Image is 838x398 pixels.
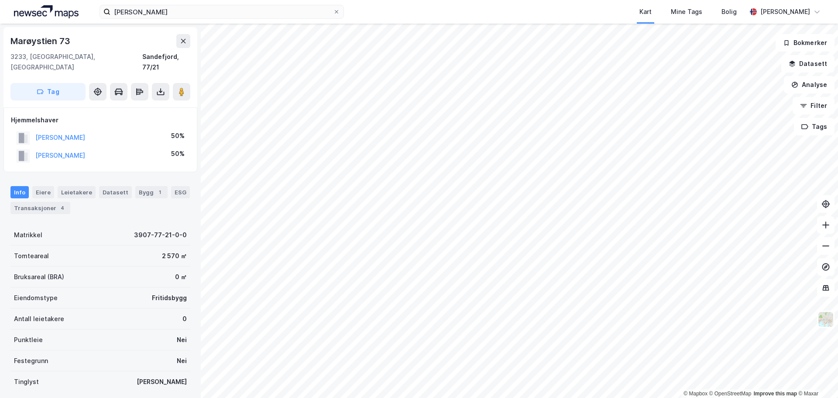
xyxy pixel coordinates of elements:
button: Filter [793,97,835,114]
div: Transaksjoner [10,202,70,214]
div: Eiendomstype [14,293,58,303]
div: Hjemmelshaver [11,115,190,125]
div: [PERSON_NAME] [760,7,810,17]
img: Z [817,311,834,328]
div: 3233, [GEOGRAPHIC_DATA], [GEOGRAPHIC_DATA] [10,52,142,73]
div: 0 ㎡ [175,272,187,282]
div: Punktleie [14,335,43,345]
div: Mine Tags [671,7,702,17]
div: Sandefjord, 77/21 [142,52,190,73]
div: Tinglyst [14,377,39,387]
div: Antall leietakere [14,314,64,324]
div: 50% [171,131,185,141]
div: Nei [177,356,187,366]
div: Eiere [32,186,54,198]
div: 3907-77-21-0-0 [134,230,187,240]
div: 50% [171,149,185,159]
img: logo.a4113a55bc3d86da70a041830d287a7e.svg [14,5,79,18]
div: Kart [639,7,652,17]
div: 2 570 ㎡ [162,251,187,261]
div: Tomteareal [14,251,49,261]
a: OpenStreetMap [709,391,752,397]
button: Datasett [781,55,835,73]
div: Datasett [99,186,132,198]
div: 0 [182,314,187,324]
div: [PERSON_NAME] [137,377,187,387]
a: Improve this map [754,391,797,397]
div: 4 [58,204,67,212]
div: Info [10,186,29,198]
div: Leietakere [58,186,96,198]
button: Analyse [784,76,835,93]
button: Bokmerker [776,34,835,52]
input: Søk på adresse, matrikkel, gårdeiere, leietakere eller personer [110,5,333,18]
div: Marøystien 73 [10,34,72,48]
div: Bygg [135,186,168,198]
button: Tag [10,83,86,100]
div: Bolig [721,7,737,17]
iframe: Chat Widget [794,356,838,398]
div: Nei [177,335,187,345]
div: Bruksareal (BRA) [14,272,64,282]
div: 1 [155,188,164,197]
div: Fritidsbygg [152,293,187,303]
div: ESG [171,186,190,198]
div: Festegrunn [14,356,48,366]
a: Mapbox [683,391,707,397]
button: Tags [794,118,835,135]
div: Matrikkel [14,230,42,240]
